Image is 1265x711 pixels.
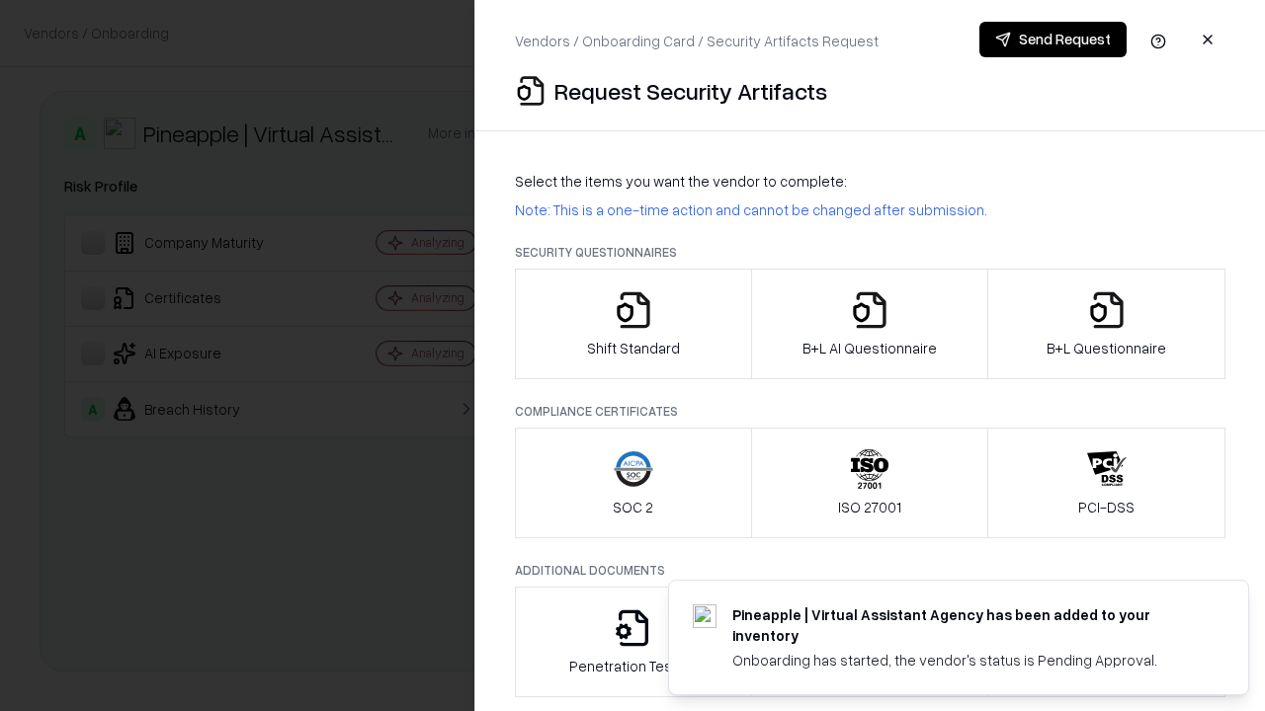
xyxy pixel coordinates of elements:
[1078,497,1135,517] p: PCI-DSS
[515,31,879,51] p: Vendors / Onboarding Card / Security Artifacts Request
[732,604,1201,646] div: Pineapple | Virtual Assistant Agency has been added to your inventory
[751,269,989,379] button: B+L AI Questionnaire
[515,562,1225,579] p: Additional Documents
[987,428,1225,538] button: PCI-DSS
[987,269,1225,379] button: B+L Questionnaire
[515,171,1225,192] p: Select the items you want the vendor to complete:
[751,428,989,538] button: ISO 27001
[515,244,1225,261] p: Security Questionnaires
[979,22,1127,57] button: Send Request
[587,338,680,358] p: Shift Standard
[613,497,653,517] p: SOC 2
[515,587,752,697] button: Penetration Testing
[515,199,1225,220] p: Note: This is a one-time action and cannot be changed after submission.
[802,338,937,358] p: B+L AI Questionnaire
[569,656,697,676] p: Penetration Testing
[515,403,1225,420] p: Compliance Certificates
[693,604,717,628] img: trypineapple.com
[515,269,752,379] button: Shift Standard
[838,497,901,517] p: ISO 27001
[515,428,752,538] button: SOC 2
[554,75,827,107] p: Request Security Artifacts
[732,650,1201,671] div: Onboarding has started, the vendor's status is Pending Approval.
[1047,338,1166,358] p: B+L Questionnaire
